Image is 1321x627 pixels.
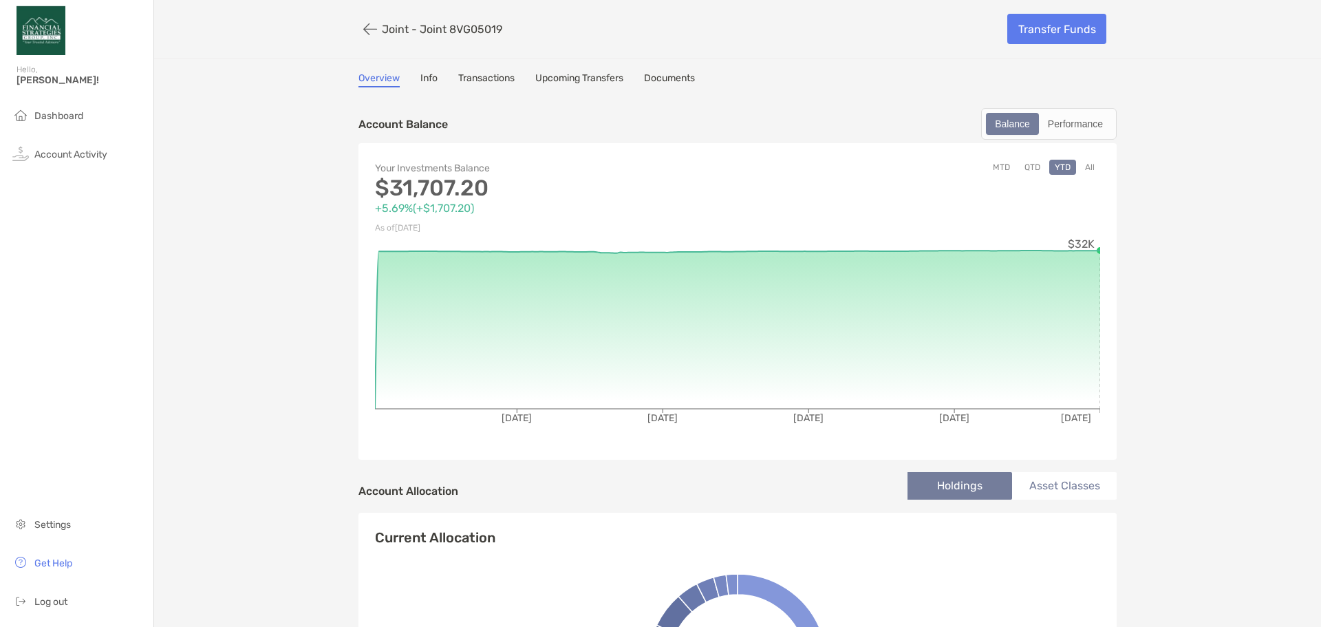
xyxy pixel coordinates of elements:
[375,529,495,546] h4: Current Allocation
[375,160,738,177] p: Your Investments Balance
[1012,472,1117,500] li: Asset Classes
[939,412,969,424] tspan: [DATE]
[1049,160,1076,175] button: YTD
[644,72,695,87] a: Documents
[375,200,738,217] p: +5.69% ( +$1,707.20 )
[535,72,623,87] a: Upcoming Transfers
[382,23,502,36] p: Joint - Joint 8VG05019
[34,596,67,608] span: Log out
[12,593,29,609] img: logout icon
[358,116,448,133] p: Account Balance
[34,149,107,160] span: Account Activity
[420,72,438,87] a: Info
[12,145,29,162] img: activity icon
[907,472,1012,500] li: Holdings
[12,516,29,532] img: settings icon
[1068,237,1095,251] tspan: $32K
[12,554,29,571] img: get-help icon
[458,72,515,87] a: Transactions
[12,107,29,123] img: household icon
[981,108,1117,140] div: segmented control
[358,485,458,498] h4: Account Allocation
[17,6,65,55] img: Zoe Logo
[34,110,83,122] span: Dashboard
[375,180,738,197] p: $31,707.20
[987,160,1016,175] button: MTD
[34,519,71,531] span: Settings
[1080,160,1100,175] button: All
[1007,14,1106,44] a: Transfer Funds
[1061,412,1091,424] tspan: [DATE]
[375,220,738,237] p: As of [DATE]
[17,74,145,86] span: [PERSON_NAME]!
[1040,114,1110,134] div: Performance
[793,412,824,424] tspan: [DATE]
[987,114,1038,134] div: Balance
[358,72,400,87] a: Overview
[502,412,532,424] tspan: [DATE]
[1019,160,1046,175] button: QTD
[34,557,72,569] span: Get Help
[647,412,678,424] tspan: [DATE]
